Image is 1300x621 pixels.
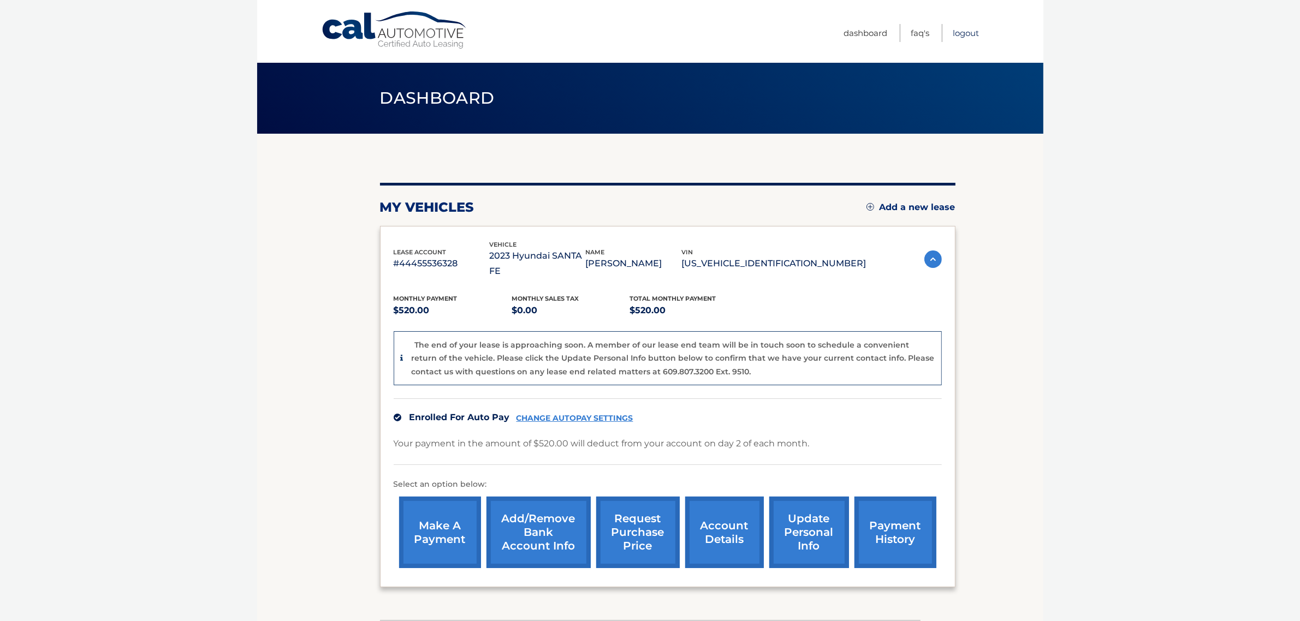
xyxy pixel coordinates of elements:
[682,248,693,256] span: vin
[412,340,935,377] p: The end of your lease is approaching soon. A member of our lease end team will be in touch soon t...
[769,497,849,568] a: update personal info
[399,497,481,568] a: make a payment
[512,303,630,318] p: $0.00
[394,478,942,491] p: Select an option below:
[596,497,680,568] a: request purchase price
[394,414,401,421] img: check.svg
[486,497,591,568] a: Add/Remove bank account info
[321,11,468,50] a: Cal Automotive
[844,24,888,42] a: Dashboard
[630,295,716,302] span: Total Monthly Payment
[394,303,512,318] p: $520.00
[394,248,447,256] span: lease account
[854,497,936,568] a: payment history
[866,202,955,213] a: Add a new lease
[682,256,866,271] p: [US_VEHICLE_IDENTIFICATION_NUMBER]
[380,199,474,216] h2: my vehicles
[517,414,633,423] a: CHANGE AUTOPAY SETTINGS
[911,24,930,42] a: FAQ's
[953,24,980,42] a: Logout
[586,256,682,271] p: [PERSON_NAME]
[490,241,517,248] span: vehicle
[490,248,586,279] p: 2023 Hyundai SANTA FE
[586,248,605,256] span: name
[380,88,495,108] span: Dashboard
[630,303,749,318] p: $520.00
[409,412,510,422] span: Enrolled For Auto Pay
[394,295,458,302] span: Monthly Payment
[685,497,764,568] a: account details
[512,295,579,302] span: Monthly sales Tax
[924,250,942,268] img: accordion-active.svg
[866,203,874,211] img: add.svg
[394,436,810,451] p: Your payment in the amount of $520.00 will deduct from your account on day 2 of each month.
[394,256,490,271] p: #44455536328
